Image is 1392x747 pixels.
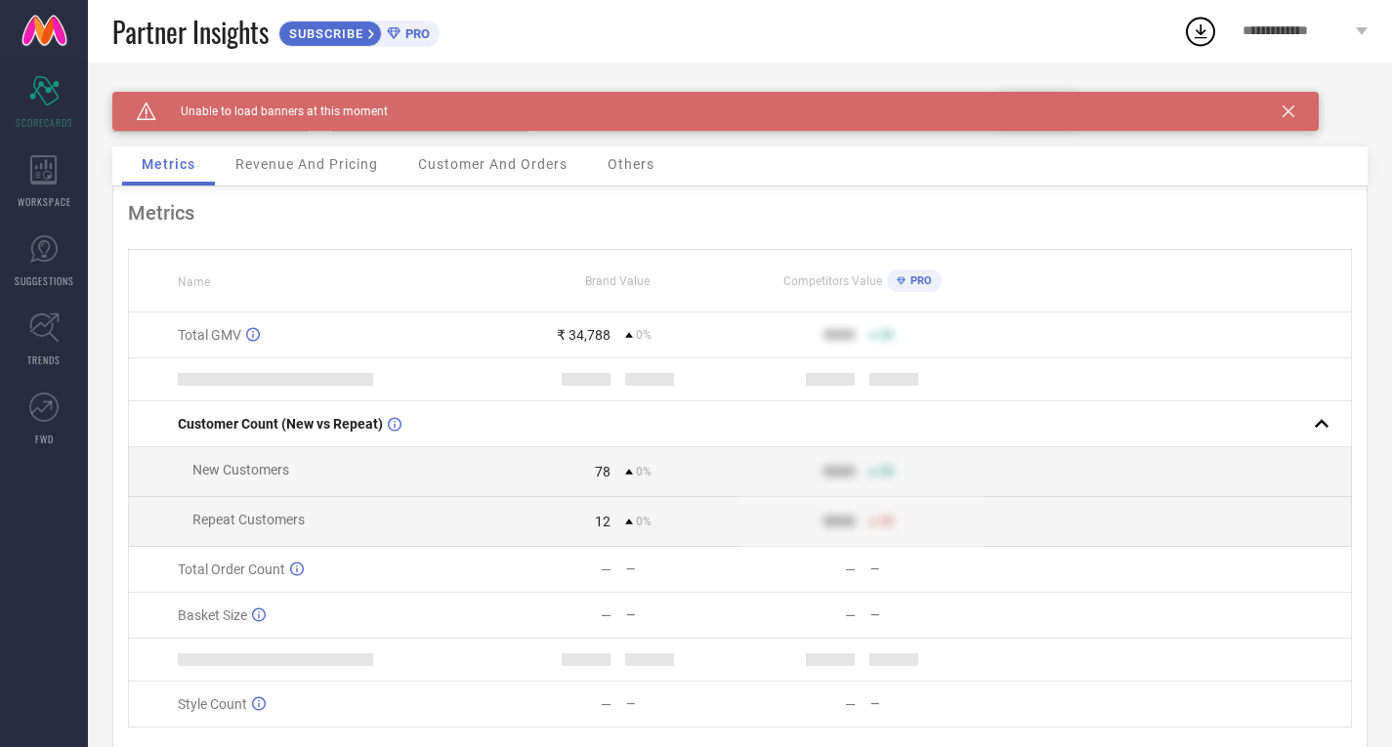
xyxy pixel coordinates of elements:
[112,12,269,52] span: Partner Insights
[870,697,984,711] div: —
[636,465,652,478] span: 0%
[1183,14,1218,49] div: Open download list
[178,416,383,432] span: Customer Count (New vs Repeat)
[636,328,652,342] span: 0%
[178,561,285,577] span: Total Order Count
[35,432,54,446] span: FWD
[192,512,305,527] span: Repeat Customers
[128,201,1352,225] div: Metrics
[823,514,855,529] div: 9999
[401,26,430,41] span: PRO
[15,273,74,288] span: SUGGESTIONS
[278,16,440,47] a: SUBSCRIBEPRO
[601,561,612,577] div: —
[870,608,984,622] div: —
[823,327,855,343] div: 9999
[906,274,932,287] span: PRO
[585,274,650,288] span: Brand Value
[178,607,247,623] span: Basket Size
[18,194,71,209] span: WORKSPACE
[418,156,568,172] span: Customer And Orders
[636,515,652,528] span: 0%
[880,515,894,528] span: 50
[112,92,308,105] div: Brand
[178,696,247,712] span: Style Count
[626,608,739,622] div: —
[178,327,241,343] span: Total GMV
[156,104,388,118] span: Unable to load banners at this moment
[178,275,210,289] span: Name
[783,274,882,288] span: Competitors Value
[16,115,73,130] span: SCORECARDS
[27,353,61,367] span: TRENDS
[608,156,654,172] span: Others
[880,328,894,342] span: 50
[845,607,856,623] div: —
[192,462,289,477] span: New Customers
[880,465,894,478] span: 50
[595,464,611,479] div: 78
[626,562,739,576] div: —
[142,156,195,172] span: Metrics
[235,156,378,172] span: Revenue And Pricing
[845,561,856,577] div: —
[557,327,611,343] div: ₹ 34,788
[626,697,739,711] div: —
[601,607,612,623] div: —
[601,696,612,712] div: —
[845,696,856,712] div: —
[279,26,368,41] span: SUBSCRIBE
[823,464,855,479] div: 9999
[870,562,984,576] div: —
[595,514,611,529] div: 12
